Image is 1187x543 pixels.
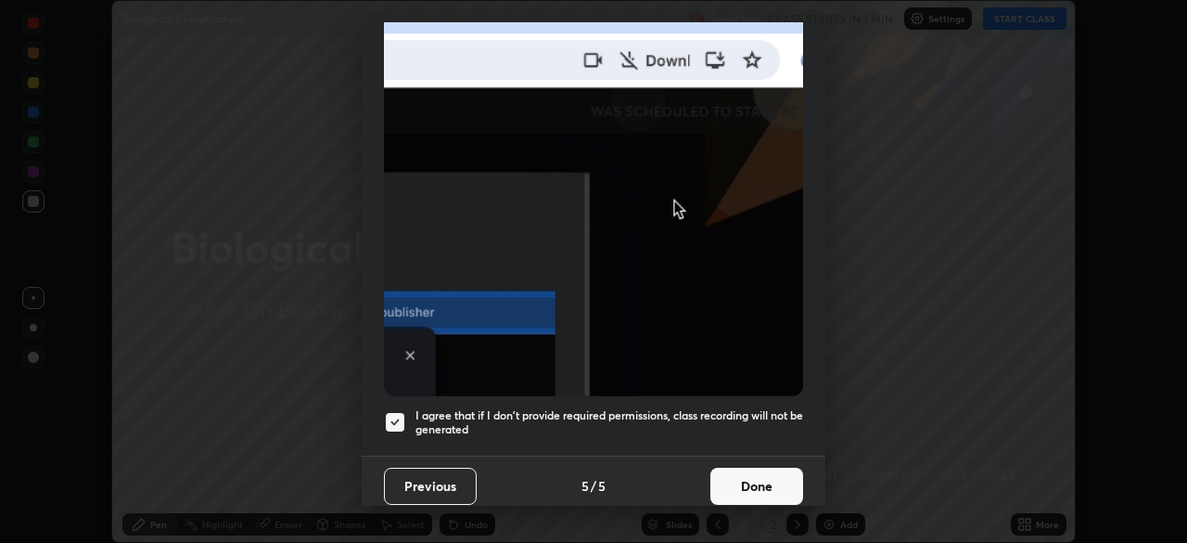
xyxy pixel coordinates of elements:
[384,468,477,505] button: Previous
[710,468,803,505] button: Done
[581,476,589,496] h4: 5
[598,476,606,496] h4: 5
[415,408,803,437] h5: I agree that if I don't provide required permissions, class recording will not be generated
[591,476,596,496] h4: /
